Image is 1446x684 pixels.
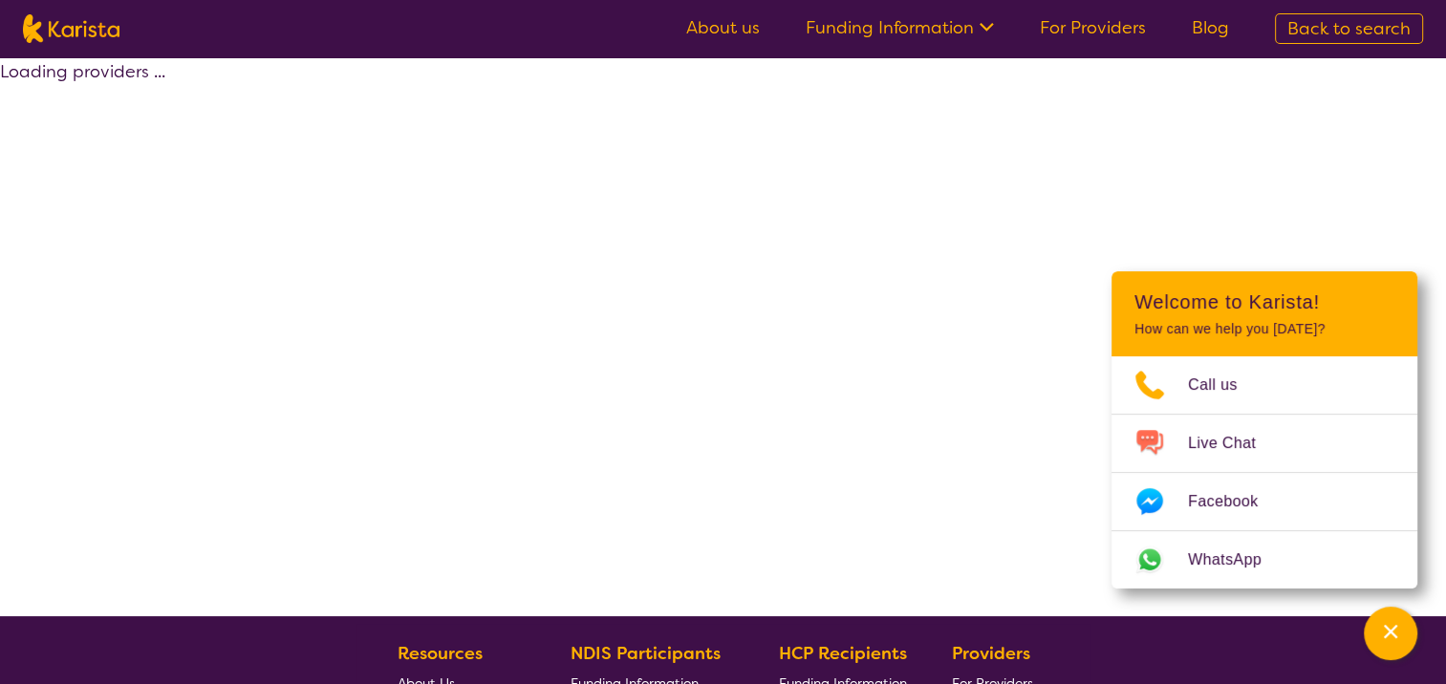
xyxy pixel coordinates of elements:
ul: Choose channel [1111,356,1417,588]
span: Back to search [1287,17,1411,40]
b: HCP Recipients [779,642,907,665]
a: Web link opens in a new tab. [1111,531,1417,588]
button: Channel Menu [1364,607,1417,660]
h2: Welcome to Karista! [1134,290,1394,313]
div: Channel Menu [1111,271,1417,588]
p: How can we help you [DATE]? [1134,321,1394,337]
a: About us [686,16,760,39]
span: Call us [1188,371,1261,399]
b: Providers [952,642,1030,665]
a: Funding Information [806,16,994,39]
span: Live Chat [1188,429,1279,458]
b: Resources [398,642,483,665]
a: Blog [1192,16,1229,39]
a: Back to search [1275,13,1423,44]
a: For Providers [1040,16,1146,39]
span: WhatsApp [1188,545,1284,574]
span: Facebook [1188,487,1281,516]
img: Karista logo [23,14,119,43]
b: NDIS Participants [571,642,721,665]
